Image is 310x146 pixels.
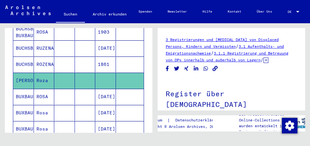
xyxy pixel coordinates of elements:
[13,40,34,56] mat-cell: BUCHSBAUMOVA
[95,105,116,121] mat-cell: [DATE]
[288,10,295,14] span: DE
[212,65,219,73] button: Copy link
[34,73,55,89] mat-cell: Roza
[131,4,160,19] a: Spenden
[34,40,55,56] mat-cell: RUZENA
[95,24,116,40] mat-cell: 1903
[239,111,287,123] p: Die Arolsen Archives Online-Collections
[13,57,34,72] mat-cell: BUCHSBAUMOVA
[95,40,116,56] mat-cell: [DATE]
[211,50,214,56] span: /
[261,57,263,63] span: /
[34,89,55,105] mat-cell: ROSA
[166,51,288,62] a: 3.1.1 Registrierung und Betreuung von DPs innerhalb und außerhalb von Lagern
[85,6,134,22] a: Archiv erkunden
[13,105,34,121] mat-cell: BUXBAUM
[34,105,55,121] mat-cell: Rosa
[34,121,55,137] mat-cell: Rosa
[282,118,297,133] img: Zustimmung ändern
[95,121,116,137] mat-cell: [DATE]
[142,124,228,130] p: Copyright © Arolsen Archives, 2021
[236,43,239,49] span: /
[13,73,34,89] mat-cell: [PERSON_NAME]
[160,4,195,19] a: Newsletter
[193,65,200,73] button: Share on LinkedIn
[249,4,280,19] a: Über Uns
[202,65,209,73] button: Share on WhatsApp
[56,6,85,23] a: Suchen
[170,117,228,124] a: Datenschutzerklärung
[95,57,116,72] mat-cell: 1861
[34,57,55,72] mat-cell: ROZENA
[142,117,228,124] div: |
[195,4,220,19] a: Hilfe
[164,65,171,73] button: Share on Facebook
[166,37,279,49] a: 3 Registrierungen und [MEDICAL_DATA] von Displaced Persons, Kindern und Vermissten
[183,65,190,73] button: Share on Xing
[95,89,116,105] mat-cell: [DATE]
[13,121,34,137] mat-cell: BUXBAUM
[13,89,34,105] mat-cell: BUXBAUM
[34,24,55,40] mat-cell: ROSA
[220,4,249,19] a: Kontakt
[239,123,287,135] p: wurden entwickelt in Partnerschaft mit
[13,24,34,40] mat-cell: BUCHSBAUM BUXBAUM
[173,65,180,73] button: Share on Twitter
[5,5,51,15] img: Arolsen_neg.svg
